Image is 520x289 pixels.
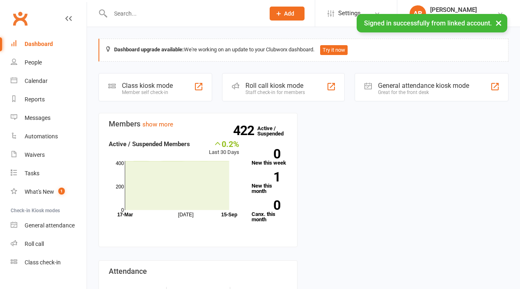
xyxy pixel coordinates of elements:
[233,124,257,137] strong: 422
[209,139,239,148] div: 0.2%
[25,222,75,229] div: General attendance
[11,164,87,183] a: Tasks
[25,151,45,158] div: Waivers
[252,148,280,160] strong: 0
[11,253,87,272] a: Class kiosk mode
[11,127,87,146] a: Automations
[109,140,190,148] strong: Active / Suspended Members
[109,267,287,275] h3: Attendance
[270,7,305,21] button: Add
[25,41,53,47] div: Dashboard
[25,96,45,103] div: Reports
[11,35,87,53] a: Dashboard
[25,241,44,247] div: Roll call
[11,53,87,72] a: People
[364,19,492,27] span: Signed in successfully from linked account.
[25,78,48,84] div: Calendar
[114,46,184,53] strong: Dashboard upgrade available:
[25,170,39,177] div: Tasks
[491,14,506,32] button: ×
[252,171,280,183] strong: 1
[338,4,361,23] span: Settings
[25,59,42,66] div: People
[25,115,50,121] div: Messages
[25,133,58,140] div: Automations
[430,6,477,14] div: [PERSON_NAME]
[410,5,426,22] div: AB
[11,90,87,109] a: Reports
[252,149,287,165] a: 0New this week
[11,235,87,253] a: Roll call
[11,146,87,164] a: Waivers
[252,199,280,211] strong: 0
[58,188,65,195] span: 1
[10,8,30,29] a: Clubworx
[11,216,87,235] a: General attendance kiosk mode
[245,89,305,95] div: Staff check-in for members
[11,109,87,127] a: Messages
[11,183,87,201] a: What's New1
[378,89,469,95] div: Great for the front desk
[320,45,348,55] button: Try it now
[25,188,54,195] div: What's New
[11,72,87,90] a: Calendar
[122,89,173,95] div: Member self check-in
[209,139,239,157] div: Last 30 Days
[378,82,469,89] div: General attendance kiosk mode
[252,172,287,194] a: 1New this month
[245,82,305,89] div: Roll call kiosk mode
[252,200,287,222] a: 0Canx. this month
[430,14,477,21] div: KB Fitness
[122,82,173,89] div: Class kiosk mode
[109,120,287,128] h3: Members
[108,8,259,19] input: Search...
[142,121,173,128] a: show more
[257,119,293,142] a: 422Active / Suspended
[284,10,294,17] span: Add
[99,39,509,62] div: We're working on an update to your Clubworx dashboard.
[25,259,61,266] div: Class check-in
